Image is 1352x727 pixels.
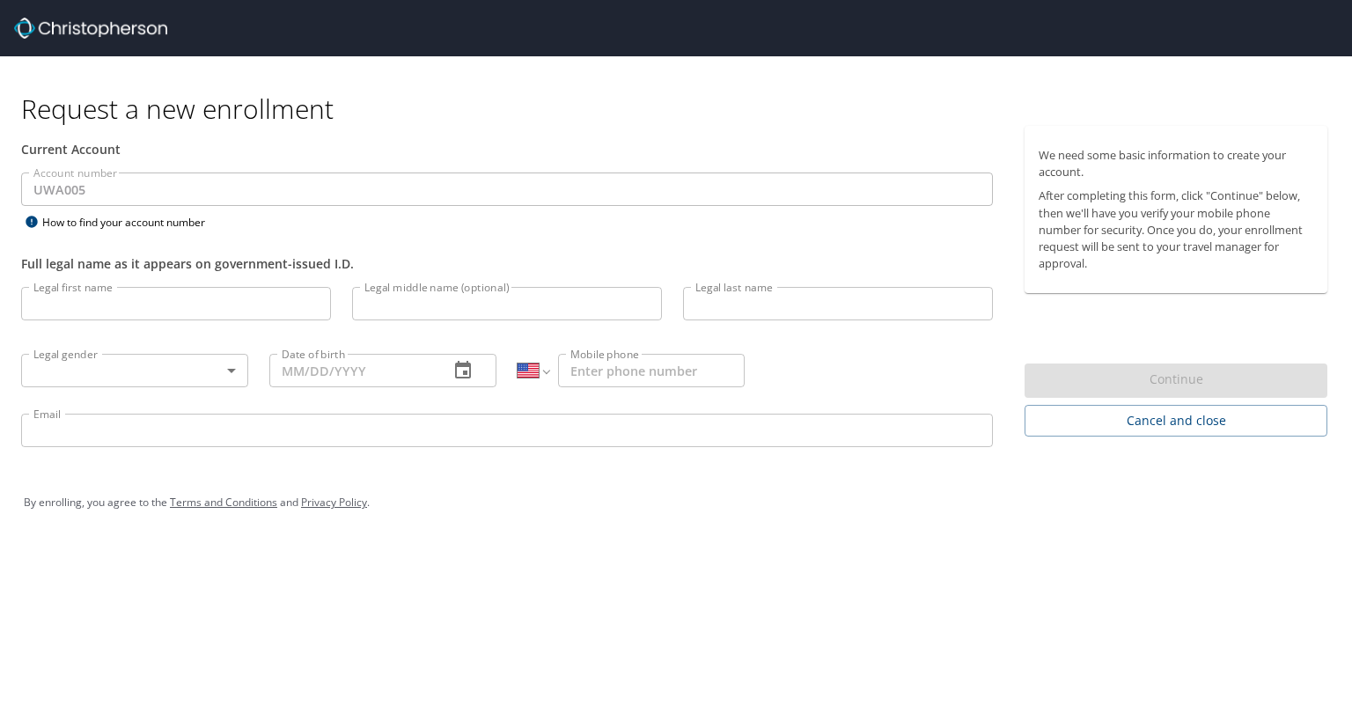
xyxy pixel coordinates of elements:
[301,495,367,510] a: Privacy Policy
[1039,147,1313,180] p: We need some basic information to create your account.
[1025,405,1327,437] button: Cancel and close
[170,495,277,510] a: Terms and Conditions
[24,481,1328,525] div: By enrolling, you agree to the and .
[21,354,248,387] div: ​
[21,92,1341,126] h1: Request a new enrollment
[21,254,993,273] div: Full legal name as it appears on government-issued I.D.
[1039,187,1313,272] p: After completing this form, click "Continue" below, then we'll have you verify your mobile phone ...
[21,211,241,233] div: How to find your account number
[1039,410,1313,432] span: Cancel and close
[14,18,167,39] img: cbt logo
[269,354,435,387] input: MM/DD/YYYY
[558,354,745,387] input: Enter phone number
[21,140,993,158] div: Current Account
